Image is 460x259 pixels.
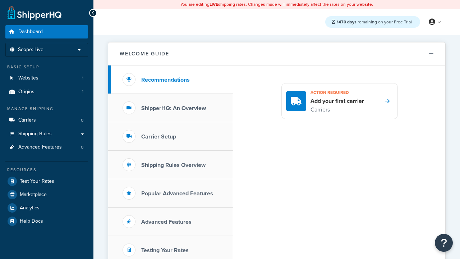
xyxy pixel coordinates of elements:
[5,85,88,99] li: Origins
[5,114,88,127] li: Carriers
[20,192,47,198] span: Marketplace
[310,88,364,97] h3: Action required
[18,47,43,53] span: Scope: Live
[5,114,88,127] a: Carriers0
[5,127,88,141] a: Shipping Rules
[18,117,36,123] span: Carriers
[18,131,52,137] span: Shipping Rules
[5,175,88,188] a: Test Your Rates
[141,247,189,254] h3: Testing Your Rates
[5,167,88,173] div: Resources
[141,190,213,197] h3: Popular Advanced Features
[337,19,356,25] strong: 1470 days
[81,117,83,123] span: 0
[5,106,88,112] div: Manage Shipping
[82,75,83,81] span: 1
[18,144,62,150] span: Advanced Features
[5,201,88,214] a: Analytics
[435,234,453,252] button: Open Resource Center
[310,105,364,114] p: Carriers
[82,89,83,95] span: 1
[141,105,206,112] h3: ShipperHQ: An Overview
[120,51,169,56] h2: Welcome Guide
[20,218,43,224] span: Help Docs
[5,25,88,38] a: Dashboard
[210,1,218,8] b: LIVE
[141,77,190,83] h3: Recommendations
[5,85,88,99] a: Origins1
[5,188,88,201] a: Marketplace
[141,162,206,168] h3: Shipping Rules Overview
[5,72,88,85] li: Websites
[337,19,412,25] span: remaining on your Free Trial
[20,205,40,211] span: Analytics
[20,178,54,185] span: Test Your Rates
[5,141,88,154] a: Advanced Features0
[5,72,88,85] a: Websites1
[108,42,445,65] button: Welcome Guide
[141,133,176,140] h3: Carrier Setup
[310,97,364,105] h4: Add your first carrier
[18,29,43,35] span: Dashboard
[81,144,83,150] span: 0
[141,219,192,225] h3: Advanced Features
[18,89,34,95] span: Origins
[5,215,88,228] a: Help Docs
[5,141,88,154] li: Advanced Features
[18,75,38,81] span: Websites
[5,64,88,70] div: Basic Setup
